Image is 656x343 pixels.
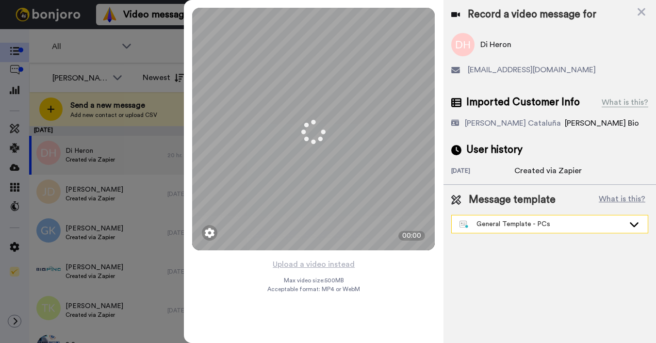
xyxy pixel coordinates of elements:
div: [PERSON_NAME] Cataluña [465,117,561,129]
div: 00:00 [398,231,425,241]
div: Created via Zapier [514,165,582,177]
span: Max video size: 500 MB [283,277,344,284]
span: [PERSON_NAME] Bio [565,119,639,127]
img: nextgen-template.svg [459,221,469,229]
img: ic_gear.svg [205,228,214,238]
div: General Template - PCs [459,219,624,229]
span: Imported Customer Info [466,95,580,110]
span: Acceptable format: MP4 or WebM [267,285,360,293]
span: [EMAIL_ADDRESS][DOMAIN_NAME] [468,64,596,76]
div: [DATE] [451,167,514,177]
button: Upload a video instead [270,258,358,271]
span: Message template [469,193,556,207]
button: What is this? [596,193,648,207]
div: What is this? [602,97,648,108]
span: User history [466,143,523,157]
